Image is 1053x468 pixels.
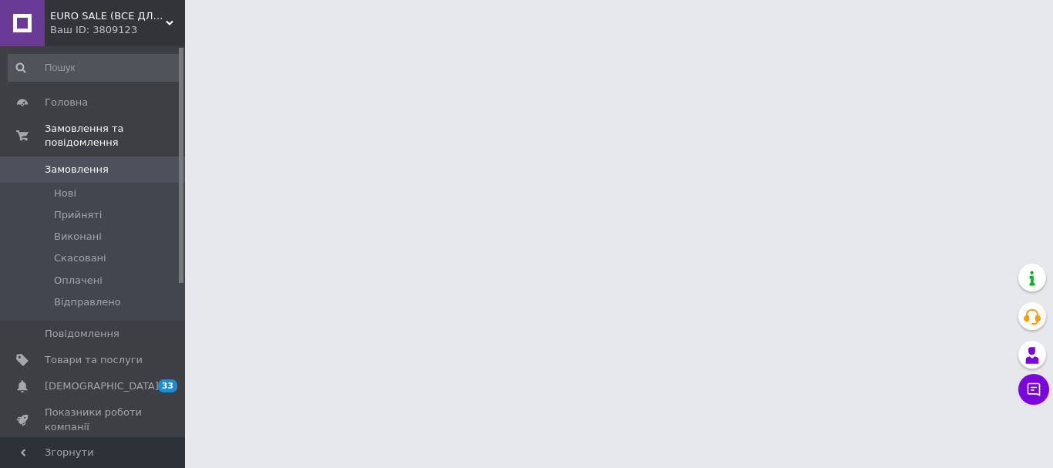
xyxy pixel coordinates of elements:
[50,9,166,23] span: EURO SALE (ВСЕ ДЛЯ ГОЛІННЯ)
[45,327,119,341] span: Повідомлення
[45,96,88,109] span: Головна
[54,295,121,309] span: Відправлено
[54,230,102,244] span: Виконані
[8,54,182,82] input: Пошук
[45,163,109,177] span: Замовлення
[158,379,177,392] span: 33
[45,122,185,150] span: Замовлення та повідомлення
[54,274,103,288] span: Оплачені
[54,187,76,200] span: Нові
[45,379,159,393] span: [DEMOGRAPHIC_DATA]
[45,353,143,367] span: Товари та послуги
[1018,374,1049,405] button: Чат з покупцем
[50,23,185,37] div: Ваш ID: 3809123
[54,208,102,222] span: Прийняті
[45,406,143,433] span: Показники роботи компанії
[54,251,106,265] span: Скасовані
